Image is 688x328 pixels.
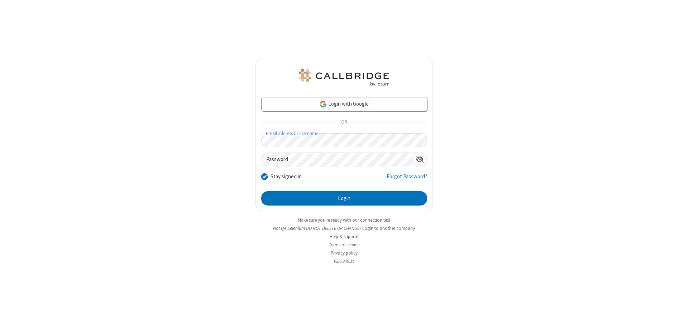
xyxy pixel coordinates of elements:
span: OR [338,117,350,127]
a: Privacy policy [331,250,358,256]
img: google-icon.png [319,100,327,108]
button: Login to another company [362,225,415,232]
input: Password [262,153,413,167]
button: Login [261,191,427,206]
label: Stay signed in [271,173,302,181]
img: QA Selenium DO NOT DELETE OR CHANGE [297,69,391,86]
li: v2.6.349.14 [255,258,433,265]
li: Not QA Selenium DO NOT DELETE OR CHANGE? [255,225,433,232]
a: Make sure you're ready with our connection test [298,217,390,223]
a: Help & support [330,233,359,240]
div: Show password [413,153,427,166]
a: Terms of service [329,242,359,248]
a: Forgot Password? [387,173,427,186]
a: Login with Google [261,97,427,111]
input: Email address or username [261,133,427,147]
